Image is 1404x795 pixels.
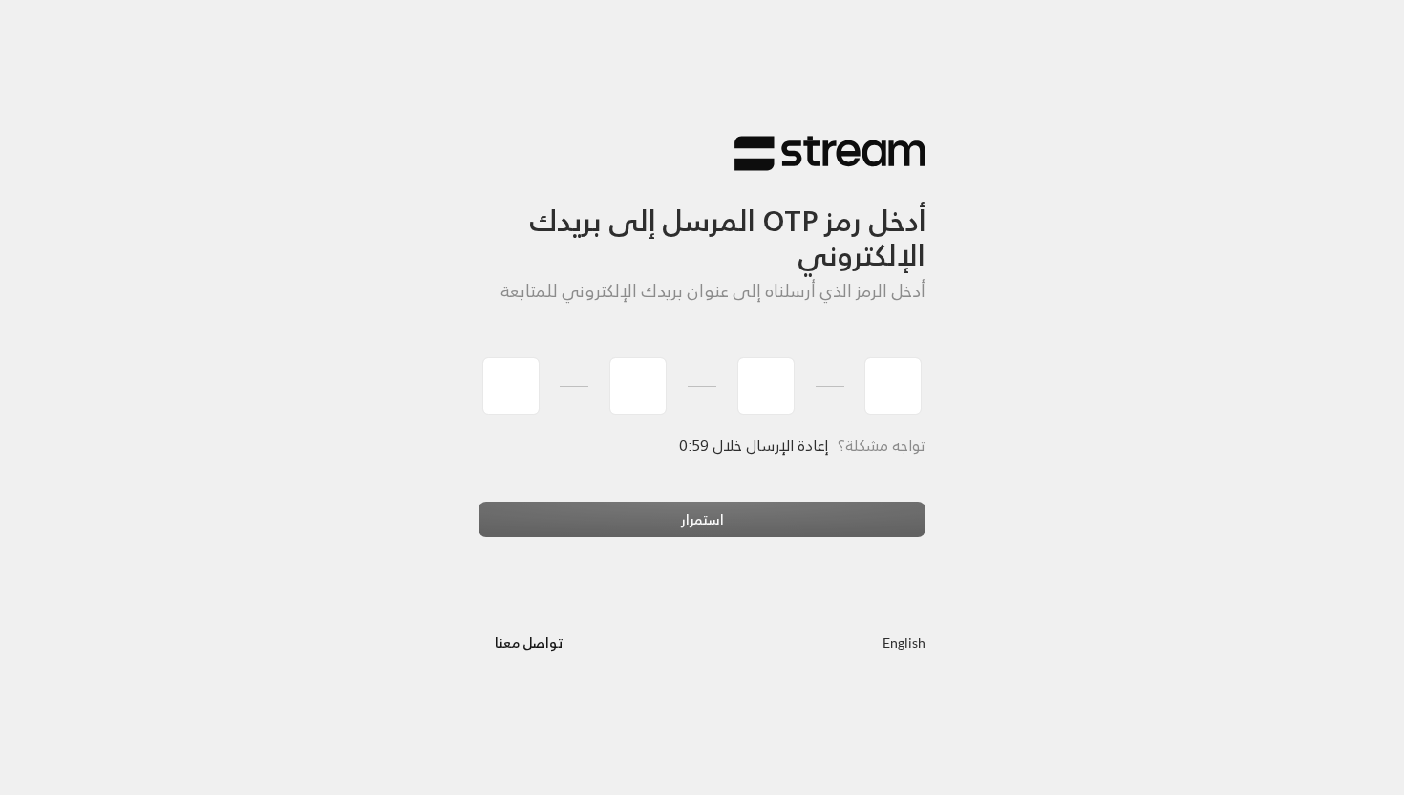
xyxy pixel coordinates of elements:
button: تواصل معنا [479,624,579,659]
span: تواجه مشكلة؟ [838,432,925,459]
span: إعادة الإرسال خلال 0:59 [680,432,828,459]
a: تواصل معنا [479,631,579,655]
img: Stream Logo [734,135,925,172]
a: English [883,624,925,659]
h3: أدخل رمز OTP المرسل إلى بريدك الإلكتروني [479,172,925,272]
h5: أدخل الرمز الذي أرسلناه إلى عنوان بريدك الإلكتروني للمتابعة [479,281,925,302]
